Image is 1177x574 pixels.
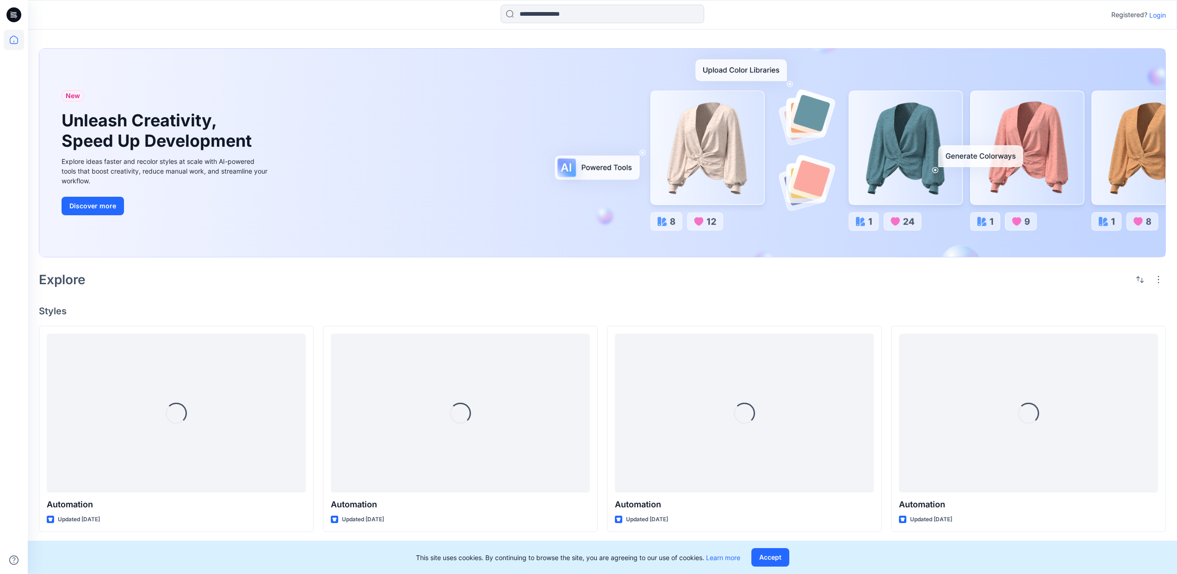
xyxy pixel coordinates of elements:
p: Updated [DATE] [626,515,668,524]
p: Automation [899,498,1158,511]
p: Login [1149,10,1166,20]
p: Updated [DATE] [58,515,100,524]
h4: Styles [39,306,1166,317]
div: Explore ideas faster and recolor styles at scale with AI-powered tools that boost creativity, red... [62,156,270,186]
a: Learn more [706,554,740,562]
button: Discover more [62,197,124,215]
p: Updated [DATE] [342,515,384,524]
h1: Unleash Creativity, Speed Up Development [62,111,256,150]
p: This site uses cookies. By continuing to browse the site, you are agreeing to our use of cookies. [416,553,740,562]
button: Accept [751,548,789,567]
p: Automation [331,498,590,511]
h2: Explore [39,272,86,287]
p: Updated [DATE] [910,515,952,524]
span: New [66,90,80,101]
a: Discover more [62,197,270,215]
p: Automation [47,498,306,511]
p: Registered? [1111,9,1147,20]
p: Automation [615,498,874,511]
